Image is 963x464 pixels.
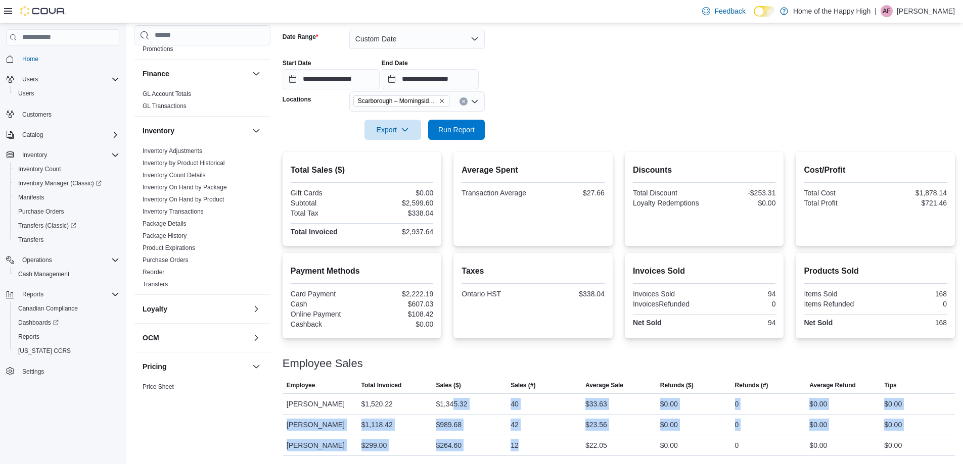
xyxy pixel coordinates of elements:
[143,256,189,264] span: Purchase Orders
[660,398,678,410] div: $0.00
[364,310,433,318] div: $108.42
[18,149,51,161] button: Inventory
[283,69,380,89] input: Press the down key to open a popover containing a calendar.
[804,290,873,298] div: Items Sold
[881,5,893,17] div: Alisha Farrell
[18,129,47,141] button: Catalog
[436,381,461,389] span: Sales ($)
[22,368,44,376] span: Settings
[706,189,775,197] div: -$253.31
[460,97,468,106] button: Clear input
[364,300,433,308] div: $607.03
[897,5,955,17] p: [PERSON_NAME]
[793,5,870,17] p: Home of the Happy High
[804,199,873,207] div: Total Profit
[18,304,78,313] span: Canadian Compliance
[585,439,607,451] div: $22.05
[291,320,360,328] div: Cashback
[436,419,462,431] div: $989.68
[18,254,119,266] span: Operations
[633,319,662,327] strong: Net Sold
[291,300,360,308] div: Cash
[18,73,119,85] span: Users
[18,193,44,201] span: Manifests
[358,96,437,106] span: Scarborough – Morningside - Friendly Stranger
[735,398,739,410] div: 0
[283,357,363,370] h3: Employee Sales
[804,164,947,176] h2: Cost/Profit
[706,319,775,327] div: 94
[364,189,433,197] div: $0.00
[134,88,270,116] div: Finance
[10,219,123,233] a: Transfers (Classic)
[660,419,678,431] div: $0.00
[6,47,119,405] nav: Complex example
[428,120,485,140] button: Run Report
[10,344,123,358] button: [US_STATE] CCRS
[660,381,694,389] span: Refunds ($)
[18,366,48,378] a: Settings
[361,381,402,389] span: Total Invoiced
[14,177,106,189] a: Inventory Manager (Classic)
[143,208,204,216] span: Inventory Transactions
[143,45,173,53] a: Promotions
[364,120,421,140] button: Export
[2,51,123,66] button: Home
[462,164,605,176] h2: Average Spent
[10,233,123,247] button: Transfers
[143,172,206,179] a: Inventory Count Details
[20,6,66,16] img: Cova
[143,147,202,154] a: Inventory Adjustments
[143,269,164,276] a: Reorder
[511,381,535,389] span: Sales (#)
[883,5,890,17] span: AF
[804,265,947,277] h2: Products Sold
[735,439,739,451] div: 0
[884,419,902,431] div: $0.00
[14,302,119,315] span: Canadian Compliance
[884,381,896,389] span: Tips
[18,270,69,278] span: Cash Management
[878,319,947,327] div: 168
[143,220,187,228] span: Package Details
[633,189,702,197] div: Total Discount
[291,228,338,236] strong: Total Invoiced
[14,268,119,280] span: Cash Management
[14,177,119,189] span: Inventory Manager (Classic)
[14,220,119,232] span: Transfers (Classic)
[10,86,123,100] button: Users
[706,290,775,298] div: 94
[18,109,56,121] a: Customers
[291,209,360,217] div: Total Tax
[14,302,82,315] a: Canadian Compliance
[511,419,519,431] div: 42
[10,267,123,281] button: Cash Management
[283,59,311,67] label: Start Date
[875,5,877,17] p: |
[14,317,63,329] a: Dashboards
[143,160,225,167] a: Inventory by Product Historical
[878,189,947,197] div: $1,878.14
[22,55,38,63] span: Home
[143,244,195,251] a: Product Expirations
[439,98,445,104] button: Remove Scarborough – Morningside - Friendly Stranger from selection in this group
[18,288,48,300] button: Reports
[2,128,123,142] button: Catalog
[633,265,776,277] h2: Invoices Sold
[535,189,605,197] div: $27.66
[14,345,119,357] span: Washington CCRS
[14,345,75,357] a: [US_STATE] CCRS
[143,281,168,288] a: Transfers
[10,176,123,190] a: Inventory Manager (Classic)
[143,147,202,155] span: Inventory Adjustments
[735,381,768,389] span: Refunds (#)
[143,232,187,240] span: Package History
[14,268,73,280] a: Cash Management
[143,184,227,191] a: Inventory On Hand by Package
[143,90,191,97] a: GL Account Totals
[878,290,947,298] div: 168
[250,332,262,344] button: OCM
[287,381,315,389] span: Employee
[143,304,248,314] button: Loyalty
